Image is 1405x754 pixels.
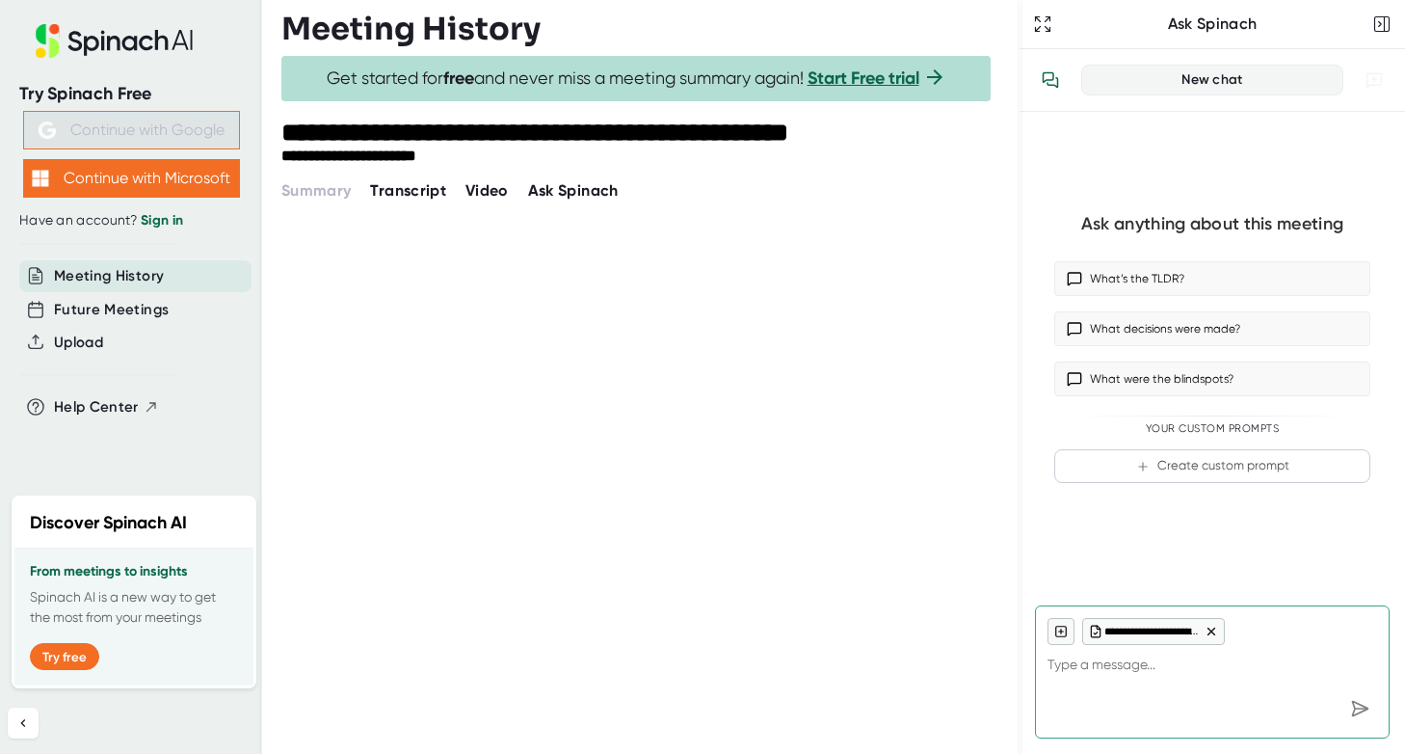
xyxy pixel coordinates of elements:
[465,181,509,200] span: Video
[30,643,99,670] button: Try free
[443,67,474,89] b: free
[528,181,619,200] span: Ask Spinach
[54,396,159,418] button: Help Center
[19,83,243,105] div: Try Spinach Free
[528,179,619,202] button: Ask Spinach
[30,510,187,536] h2: Discover Spinach AI
[808,67,919,89] a: Start Free trial
[465,179,509,202] button: Video
[1054,261,1370,296] button: What’s the TLDR?
[1342,691,1377,726] div: Send message
[1031,61,1070,99] button: View conversation history
[281,11,541,47] h3: Meeting History
[23,111,240,149] button: Continue with Google
[281,181,351,200] span: Summary
[1056,14,1368,34] div: Ask Spinach
[23,159,240,198] button: Continue with Microsoft
[54,299,169,321] button: Future Meetings
[54,265,164,287] button: Meeting History
[19,212,243,229] div: Have an account?
[327,67,946,90] span: Get started for and never miss a meeting summary again!
[1054,449,1370,483] button: Create custom prompt
[39,121,56,139] img: Aehbyd4JwY73AAAAAElFTkSuQmCC
[1081,213,1343,235] div: Ask anything about this meeting
[54,332,103,354] button: Upload
[370,179,446,202] button: Transcript
[1368,11,1395,38] button: Close conversation sidebar
[1029,11,1056,38] button: Expand to Ask Spinach page
[1054,422,1370,436] div: Your Custom Prompts
[1094,71,1331,89] div: New chat
[370,181,446,200] span: Transcript
[30,587,238,628] p: Spinach AI is a new way to get the most from your meetings
[1054,311,1370,346] button: What decisions were made?
[1054,362,1370,396] button: What were the blindspots?
[30,564,238,579] h3: From meetings to insights
[54,396,139,418] span: Help Center
[281,179,351,202] button: Summary
[141,212,183,229] a: Sign in
[8,708,39,739] button: Collapse sidebar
